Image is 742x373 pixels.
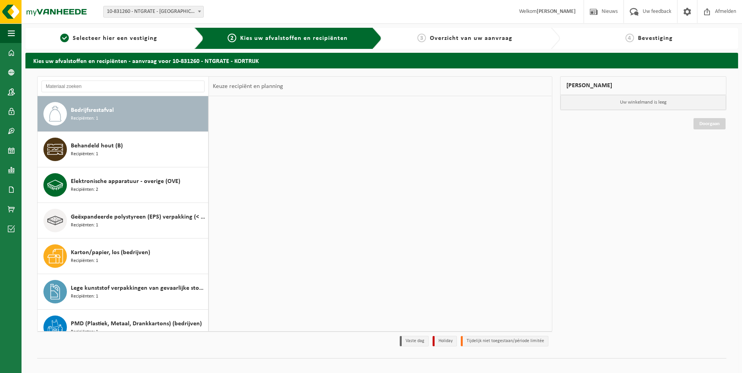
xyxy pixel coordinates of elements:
span: Recipiënten: 1 [71,115,98,122]
button: Elektronische apparatuur - overige (OVE) Recipiënten: 2 [38,167,208,203]
button: Geëxpandeerde polystyreen (EPS) verpakking (< 1 m² per stuk), recycleerbaar Recipiënten: 1 [38,203,208,239]
button: PMD (Plastiek, Metaal, Drankkartons) (bedrijven) Recipiënten: 1 [38,310,208,345]
li: Holiday [433,336,457,346]
div: Keuze recipiënt en planning [209,77,287,96]
span: Recipiënten: 1 [71,293,98,300]
button: Bedrijfsrestafval Recipiënten: 1 [38,96,208,132]
span: Recipiënten: 1 [71,257,98,265]
button: Behandeld hout (B) Recipiënten: 1 [38,132,208,167]
span: PMD (Plastiek, Metaal, Drankkartons) (bedrijven) [71,319,202,328]
a: 1Selecteer hier een vestiging [29,34,188,43]
span: Recipiënten: 1 [71,151,98,158]
span: 10-831260 - NTGRATE - KORTRIJK [104,6,203,17]
h2: Kies uw afvalstoffen en recipiënten - aanvraag voor 10-831260 - NTGRATE - KORTRIJK [25,53,738,68]
span: 3 [417,34,426,42]
span: Recipiënten: 2 [71,186,98,194]
span: Geëxpandeerde polystyreen (EPS) verpakking (< 1 m² per stuk), recycleerbaar [71,212,206,222]
button: Karton/papier, los (bedrijven) Recipiënten: 1 [38,239,208,274]
p: Uw winkelmand is leeg [561,95,726,110]
span: Recipiënten: 1 [71,328,98,336]
li: Vaste dag [400,336,429,346]
span: Behandeld hout (B) [71,141,123,151]
span: Karton/papier, los (bedrijven) [71,248,150,257]
div: [PERSON_NAME] [560,76,727,95]
span: 10-831260 - NTGRATE - KORTRIJK [103,6,204,18]
input: Materiaal zoeken [41,81,205,92]
span: Recipiënten: 1 [71,222,98,229]
span: Bedrijfsrestafval [71,106,114,115]
span: 4 [625,34,634,42]
span: 2 [228,34,236,42]
span: Selecteer hier een vestiging [73,35,157,41]
span: Elektronische apparatuur - overige (OVE) [71,177,180,186]
span: Lege kunststof verpakkingen van gevaarlijke stoffen [71,283,206,293]
span: Overzicht van uw aanvraag [430,35,512,41]
button: Lege kunststof verpakkingen van gevaarlijke stoffen Recipiënten: 1 [38,274,208,310]
span: Bevestiging [638,35,673,41]
strong: [PERSON_NAME] [537,9,576,14]
a: Doorgaan [693,118,726,129]
span: 1 [60,34,69,42]
span: Kies uw afvalstoffen en recipiënten [240,35,348,41]
li: Tijdelijk niet toegestaan/période limitée [461,336,548,346]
